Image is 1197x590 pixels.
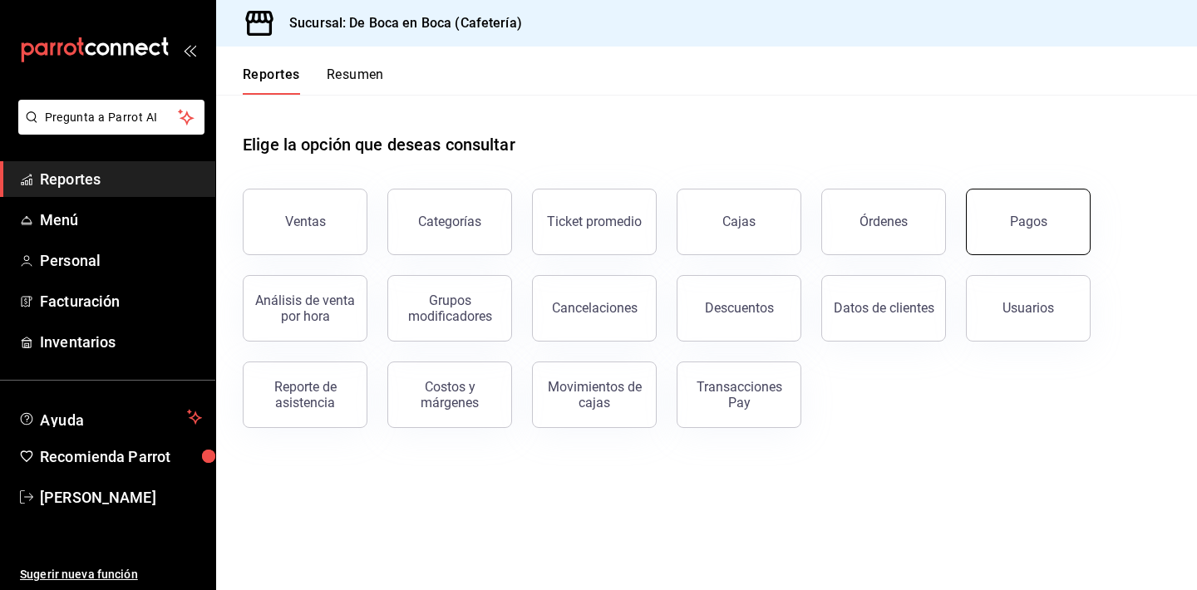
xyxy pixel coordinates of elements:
div: Usuarios [1002,300,1054,316]
span: Recomienda Parrot [40,445,202,468]
h1: Elige la opción que deseas consultar [243,132,515,157]
button: Reportes [243,66,300,95]
span: Pregunta a Parrot AI [45,109,179,126]
button: Descuentos [677,275,801,342]
div: Movimientos de cajas [543,379,646,411]
div: navigation tabs [243,66,384,95]
div: Transacciones Pay [687,379,791,411]
button: Movimientos de cajas [532,361,657,428]
div: Ventas [285,214,326,229]
button: Pregunta a Parrot AI [18,100,204,135]
div: Descuentos [705,300,774,316]
button: Costos y márgenes [387,361,512,428]
div: Datos de clientes [834,300,934,316]
button: Pagos [966,189,1091,255]
button: Órdenes [821,189,946,255]
button: Análisis de venta por hora [243,275,367,342]
div: Cajas [722,212,756,232]
div: Reporte de asistencia [254,379,357,411]
button: Usuarios [966,275,1091,342]
div: Grupos modificadores [398,293,501,324]
span: Personal [40,249,202,272]
button: Categorías [387,189,512,255]
button: Grupos modificadores [387,275,512,342]
div: Pagos [1010,214,1047,229]
button: Transacciones Pay [677,361,801,428]
div: Categorías [418,214,481,229]
button: Cancelaciones [532,275,657,342]
div: Órdenes [860,214,908,229]
button: Ticket promedio [532,189,657,255]
span: Facturación [40,290,202,312]
button: open_drawer_menu [183,43,196,57]
button: Reporte de asistencia [243,361,367,428]
h3: Sucursal: De Boca en Boca (Cafetería) [276,13,522,33]
a: Pregunta a Parrot AI [12,120,204,138]
div: Análisis de venta por hora [254,293,357,324]
span: Reportes [40,168,202,190]
div: Ticket promedio [547,214,642,229]
div: Costos y márgenes [398,379,501,411]
button: Datos de clientes [821,275,946,342]
button: Resumen [327,66,384,95]
button: Ventas [243,189,367,255]
span: Sugerir nueva función [20,566,202,583]
span: Inventarios [40,331,202,353]
div: Cancelaciones [552,300,638,316]
a: Cajas [677,189,801,255]
span: Ayuda [40,407,180,427]
span: [PERSON_NAME] [40,486,202,509]
span: Menú [40,209,202,231]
